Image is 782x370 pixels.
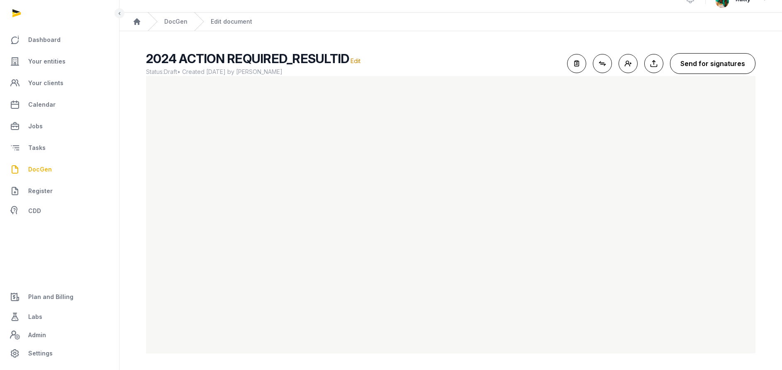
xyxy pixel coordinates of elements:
[28,292,73,302] span: Plan and Billing
[211,17,252,26] div: Edit document
[7,343,112,363] a: Settings
[28,143,46,153] span: Tasks
[7,203,112,219] a: CDD
[146,68,560,76] span: Status: • Created [DATE] by [PERSON_NAME]
[7,307,112,327] a: Labs
[164,68,177,75] span: Draft
[28,164,52,174] span: DocGen
[351,57,361,64] span: Edit
[7,116,112,136] a: Jobs
[7,51,112,71] a: Your entities
[7,138,112,158] a: Tasks
[7,30,112,50] a: Dashboard
[7,159,112,179] a: DocGen
[28,78,63,88] span: Your clients
[28,330,46,340] span: Admin
[28,206,41,216] span: CDD
[146,51,349,66] span: 2024 ACTION REQUIRED_RESULTID
[28,56,66,66] span: Your entities
[28,348,53,358] span: Settings
[119,12,782,31] nav: Breadcrumb
[7,73,112,93] a: Your clients
[28,121,43,131] span: Jobs
[7,95,112,115] a: Calendar
[7,181,112,201] a: Register
[28,100,56,110] span: Calendar
[28,186,53,196] span: Register
[28,312,42,322] span: Labs
[670,53,755,74] button: Send for signatures
[164,17,188,26] a: DocGen
[28,35,61,45] span: Dashboard
[7,287,112,307] a: Plan and Billing
[7,327,112,343] a: Admin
